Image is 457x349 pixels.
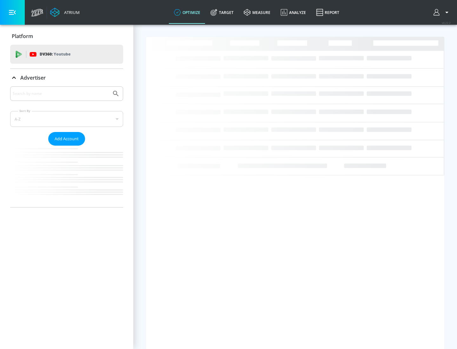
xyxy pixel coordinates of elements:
[10,146,123,207] nav: list of Advertiser
[205,1,239,24] a: Target
[12,33,33,40] p: Platform
[55,135,79,142] span: Add Account
[275,1,311,24] a: Analyze
[442,21,451,24] span: v 4.22.2
[18,109,32,113] label: Sort By
[40,51,70,58] p: DV360:
[10,69,123,87] div: Advertiser
[10,111,123,127] div: A-Z
[20,74,46,81] p: Advertiser
[10,86,123,207] div: Advertiser
[239,1,275,24] a: measure
[10,45,123,64] div: DV360: Youtube
[48,132,85,146] button: Add Account
[311,1,344,24] a: Report
[169,1,205,24] a: optimize
[54,51,70,57] p: Youtube
[62,10,80,15] div: Atrium
[13,89,109,98] input: Search by name
[10,27,123,45] div: Platform
[50,8,80,17] a: Atrium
